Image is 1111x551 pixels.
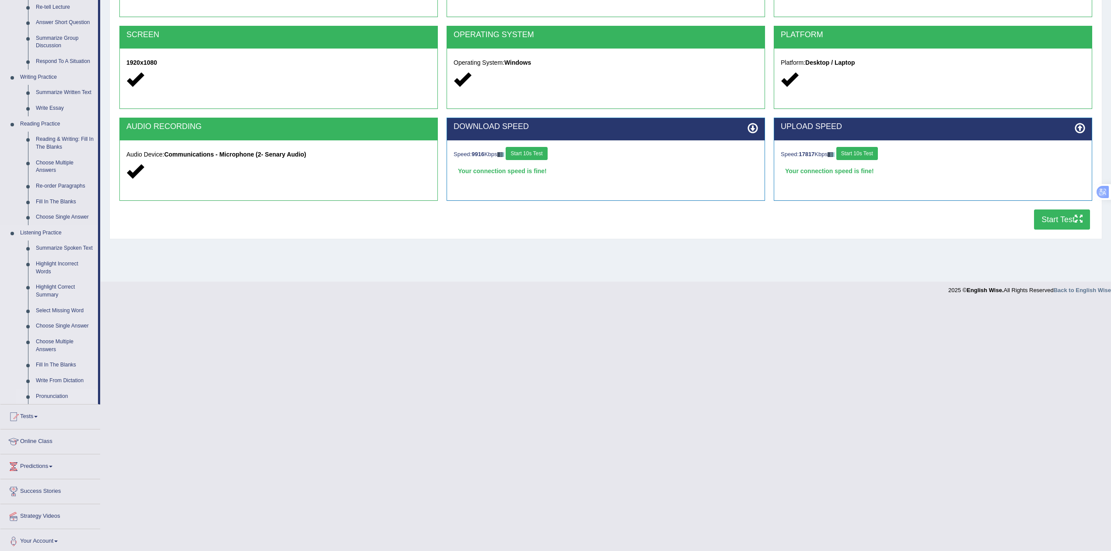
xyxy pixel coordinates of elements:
a: Choose Single Answer [32,209,98,225]
img: ajax-loader-fb-connection.gif [828,152,835,157]
a: Reading & Writing: Fill In The Blanks [32,132,98,155]
div: Speed: Kbps [454,147,758,162]
a: Summarize Written Text [32,85,98,101]
strong: 17817 [799,151,814,157]
strong: English Wise. [967,287,1003,293]
strong: Windows [504,59,531,66]
button: Start Test [1034,209,1090,230]
h5: Operating System: [454,59,758,66]
div: Speed: Kbps [781,147,1085,162]
a: Summarize Group Discussion [32,31,98,54]
a: Predictions [0,454,100,476]
a: Reading Practice [16,116,98,132]
h2: OPERATING SYSTEM [454,31,758,39]
a: Listening Practice [16,225,98,241]
a: Highlight Correct Summary [32,279,98,303]
a: Back to English Wise [1054,287,1111,293]
div: Your connection speed is fine! [781,164,1085,178]
a: Choose Single Answer [32,318,98,334]
a: Fill In The Blanks [32,357,98,373]
a: Answer Short Question [32,15,98,31]
button: Start 10s Test [836,147,878,160]
a: Choose Multiple Answers [32,155,98,178]
strong: Communications - Microphone (2- Senary Audio) [164,151,306,158]
a: Strategy Videos [0,504,100,526]
h2: UPLOAD SPEED [781,122,1085,131]
h2: DOWNLOAD SPEED [454,122,758,131]
a: Success Stories [0,479,100,501]
h2: PLATFORM [781,31,1085,39]
h2: AUDIO RECORDING [126,122,431,131]
a: Re-order Paragraphs [32,178,98,194]
a: Highlight Incorrect Words [32,256,98,279]
a: Writing Practice [16,70,98,85]
a: Write Essay [32,101,98,116]
h5: Audio Device: [126,151,431,158]
a: Write From Dictation [32,373,98,389]
strong: 9916 [472,151,484,157]
div: 2025 © All Rights Reserved [948,282,1111,294]
a: Respond To A Situation [32,54,98,70]
a: Pronunciation [32,389,98,405]
a: Tests [0,405,100,426]
a: Select Missing Word [32,303,98,319]
h5: Platform: [781,59,1085,66]
div: Your connection speed is fine! [454,164,758,178]
strong: Desktop / Laptop [805,59,855,66]
img: ajax-loader-fb-connection.gif [497,152,504,157]
a: Online Class [0,429,100,451]
strong: 1920x1080 [126,59,157,66]
a: Your Account [0,529,100,551]
a: Choose Multiple Answers [32,334,98,357]
h2: SCREEN [126,31,431,39]
button: Start 10s Test [506,147,547,160]
a: Fill In The Blanks [32,194,98,210]
a: Summarize Spoken Text [32,241,98,256]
